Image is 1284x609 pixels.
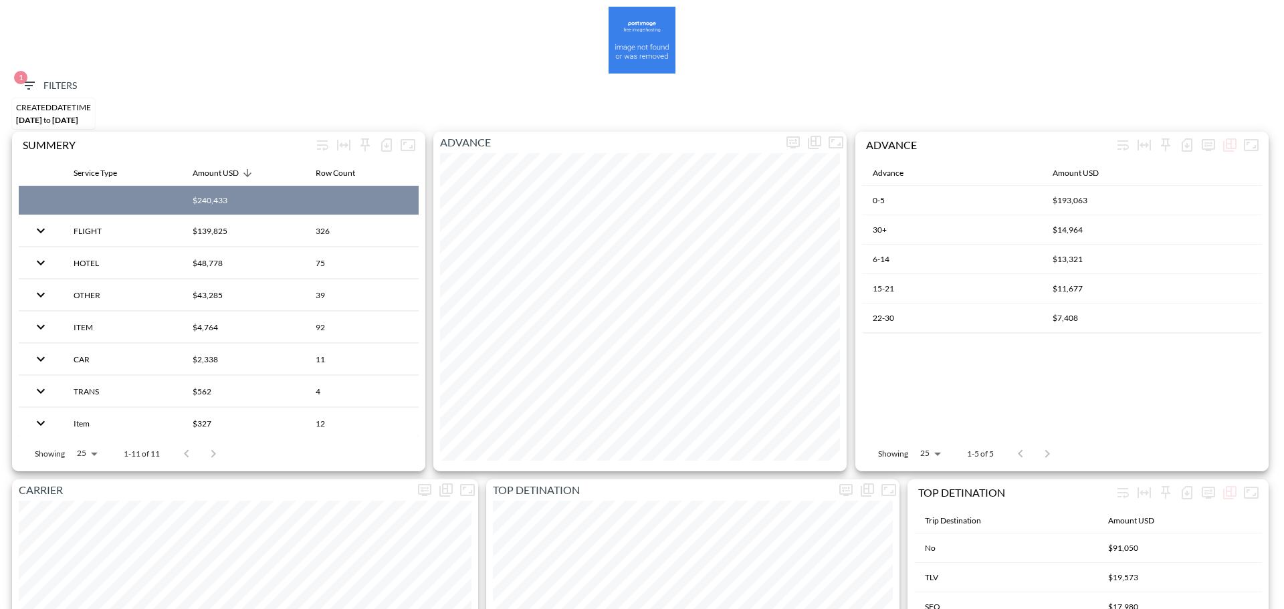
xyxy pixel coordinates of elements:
th: $562 [182,376,305,407]
th: 6-14 [862,245,1042,274]
div: Trip Destination [925,513,981,529]
th: 12 [305,408,419,439]
th: CAR [63,344,182,375]
th: 39 [305,279,419,311]
button: more [782,132,804,153]
button: Fullscreen [878,479,899,501]
div: CREATEDDATETIME [16,102,91,112]
div: ADVANCE [866,138,1112,151]
button: expand row [29,380,52,402]
div: 25 [70,445,102,462]
div: Row Count [316,165,355,181]
button: expand row [29,316,52,338]
th: 0-5 [862,186,1042,215]
th: $139,825 [182,215,305,247]
p: ADVANCE [433,134,782,150]
button: more [1198,482,1219,503]
span: Service Type [74,165,134,181]
th: $327 [182,408,305,439]
span: Trip Destination [925,513,998,529]
div: Wrap text [1112,482,1134,503]
div: SUMMERY [23,138,312,151]
button: Fullscreen [397,134,419,156]
div: Show as… [435,479,457,501]
span: Display settings [1198,482,1219,503]
p: 1-11 of 11 [124,448,160,459]
th: $193,063 [1042,186,1262,215]
span: Row Count [316,165,372,181]
th: ITEM [63,312,182,343]
div: Service Type [74,165,117,181]
th: $11,677 [1042,274,1262,303]
button: 1Filters [15,74,82,98]
div: TOP DETINATION [918,486,1112,499]
th: $14,964 [1042,215,1262,245]
th: $91,050 [1097,533,1262,563]
th: TRANS [63,376,182,407]
th: 4 [305,376,419,407]
th: 326 [305,215,419,247]
th: Item [63,408,182,439]
div: Show as… [1219,482,1241,503]
span: Amount USD [1108,513,1172,529]
button: Fullscreen [825,132,847,153]
span: [DATE] [DATE] [16,115,78,125]
button: Fullscreen [1241,482,1262,503]
button: expand row [29,283,52,306]
th: $240,433 [182,186,305,215]
th: OTHER [63,279,182,311]
th: 30+ [862,215,1042,245]
button: expand row [29,219,52,242]
th: No [914,533,1097,563]
button: expand row [29,412,52,435]
span: Amount USD [1053,165,1116,181]
div: Toggle table layout between fixed and auto (default: auto) [333,134,354,156]
span: 1 [14,71,27,84]
span: Display settings [782,132,804,153]
div: Amount USD [1108,513,1154,529]
span: to [43,115,51,125]
img: amsalem-2.png [609,7,675,74]
th: $43,285 [182,279,305,311]
div: Show as… [804,132,825,153]
div: Toggle table layout between fixed and auto (default: auto) [1134,482,1155,503]
p: CARRIER [12,482,414,498]
button: more [1198,134,1219,156]
div: 25 [914,445,946,462]
button: expand row [29,348,52,370]
th: $19,573 [1097,563,1262,592]
p: Showing [35,448,65,459]
th: TLV [914,563,1097,592]
div: Amount USD [193,165,239,181]
th: 11 [305,344,419,375]
th: HOTEL [63,247,182,279]
button: Fullscreen [457,479,478,501]
th: $48,778 [182,247,305,279]
button: more [835,479,857,501]
span: Filters [21,78,77,94]
th: 15-21 [862,274,1042,303]
p: Showing [878,448,908,459]
button: Fullscreen [1241,134,1262,156]
div: Amount USD [1053,165,1099,181]
span: Display settings [835,479,857,501]
th: 22-30 [862,303,1042,333]
div: Wrap text [1112,134,1134,156]
span: Advance [873,165,921,181]
div: Show as… [1219,134,1241,156]
p: TOP DETINATION [486,482,835,498]
span: Display settings [1198,134,1219,156]
div: Sticky left columns: 0 [1155,482,1176,503]
th: 92 [305,312,419,343]
th: $4,764 [182,312,305,343]
button: expand row [29,251,52,274]
th: FLIGHT [63,215,182,247]
th: $2,338 [182,344,305,375]
div: Sticky left columns: 0 [354,134,376,156]
div: Sticky left columns: 0 [1155,134,1176,156]
div: Show as… [857,479,878,501]
button: more [414,479,435,501]
span: Amount USD [193,165,256,181]
div: Toggle table layout between fixed and auto (default: auto) [1134,134,1155,156]
div: Wrap text [312,134,333,156]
